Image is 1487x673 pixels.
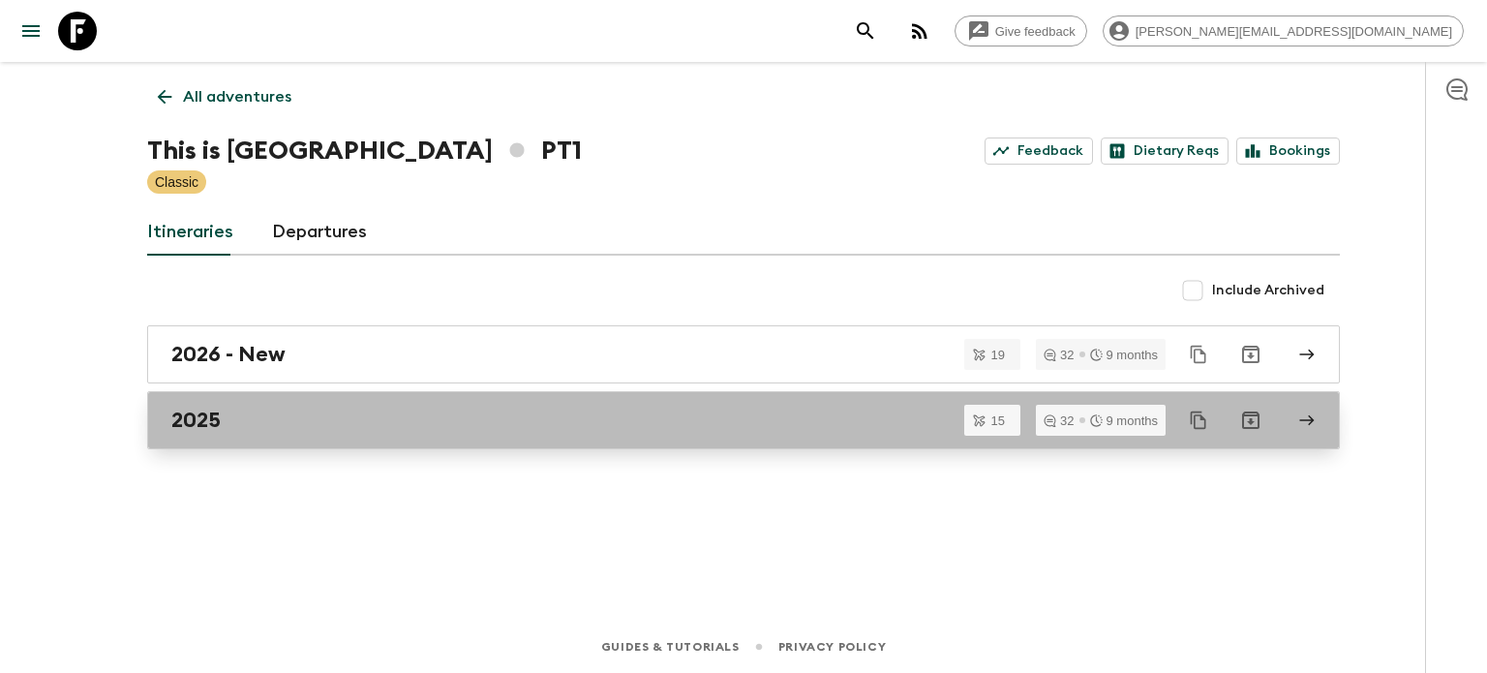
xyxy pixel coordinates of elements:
[147,132,582,170] h1: This is [GEOGRAPHIC_DATA] PT1
[1090,349,1158,361] div: 9 months
[155,172,198,192] p: Classic
[1125,24,1463,39] span: [PERSON_NAME][EMAIL_ADDRESS][DOMAIN_NAME]
[1181,337,1216,372] button: Duplicate
[1101,138,1229,165] a: Dietary Reqs
[1044,414,1074,427] div: 32
[980,414,1017,427] span: 15
[147,209,233,256] a: Itineraries
[1181,403,1216,438] button: Duplicate
[1103,15,1464,46] div: [PERSON_NAME][EMAIL_ADDRESS][DOMAIN_NAME]
[147,77,302,116] a: All adventures
[601,636,740,658] a: Guides & Tutorials
[171,408,221,433] h2: 2025
[778,636,886,658] a: Privacy Policy
[183,85,291,108] p: All adventures
[955,15,1087,46] a: Give feedback
[171,342,286,367] h2: 2026 - New
[846,12,885,50] button: search adventures
[147,325,1340,383] a: 2026 - New
[1236,138,1340,165] a: Bookings
[272,209,367,256] a: Departures
[985,138,1093,165] a: Feedback
[985,24,1086,39] span: Give feedback
[147,391,1340,449] a: 2025
[980,349,1017,361] span: 19
[1231,401,1270,440] button: Archive
[1231,335,1270,374] button: Archive
[12,12,50,50] button: menu
[1212,281,1324,300] span: Include Archived
[1090,414,1158,427] div: 9 months
[1044,349,1074,361] div: 32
